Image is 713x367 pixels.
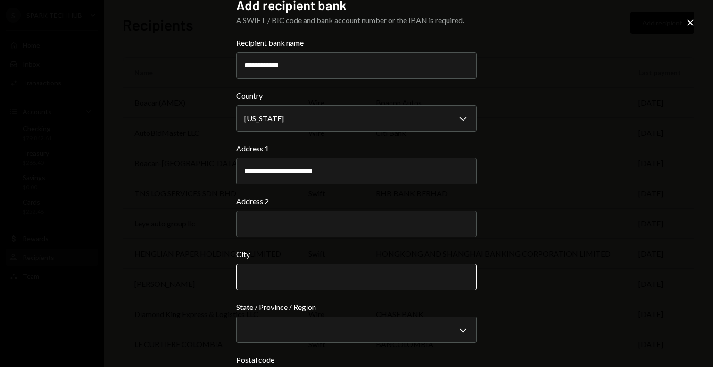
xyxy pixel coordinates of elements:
div: A SWIFT / BIC code and bank account number or the IBAN is required. [236,15,477,26]
label: State / Province / Region [236,301,477,313]
label: Address 2 [236,196,477,207]
label: Address 1 [236,143,477,154]
label: Postal code [236,354,477,366]
label: Country [236,90,477,101]
label: Recipient bank name [236,37,477,49]
button: State / Province / Region [236,317,477,343]
label: City [236,249,477,260]
button: Country [236,105,477,132]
